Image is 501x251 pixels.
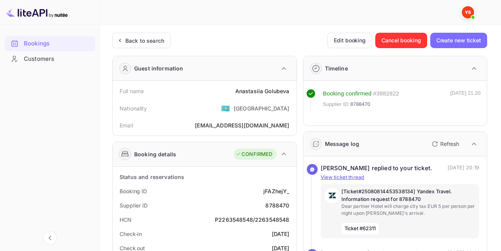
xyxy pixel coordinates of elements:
div: Message log [325,140,360,148]
div: Booking details [134,150,176,158]
div: HCN [120,216,131,224]
button: Refresh [427,138,462,150]
div: Customers [24,55,91,64]
button: Create new ticket [430,33,487,48]
div: Bookings [5,36,95,51]
div: # 3882822 [373,89,399,98]
div: Full name [120,87,144,95]
button: Cancel booking [375,33,427,48]
p: Dear partner Hotel will charge city tax EUR 5 per person per night upon [PERSON_NAME]'s arrival. [341,203,476,217]
div: Status and reservations [120,173,184,181]
a: Customers [5,52,95,66]
span: United States [221,101,230,115]
p: [Ticket#25080814453538134] Yandex Travel. Information request for 8788470 [341,188,476,203]
div: Email [120,121,133,129]
div: [PERSON_NAME] replied to your ticket. [321,164,433,173]
div: Bookings [24,39,91,48]
p: Refresh [440,140,459,148]
span: Ticket #62311 [341,223,379,234]
div: Booking ID [120,187,147,195]
div: Booking confirmed [323,89,372,98]
div: [DATE] 21:20 [450,89,481,112]
div: Guest information [134,64,183,72]
img: Yandex Support [462,6,474,18]
div: Nationality [120,104,147,112]
div: 8788470 [265,201,289,209]
div: Back to search [125,37,164,45]
img: LiteAPI logo [6,6,68,18]
span: Supplier ID: [323,100,350,108]
div: Check-in [120,230,142,238]
div: P2263548548/2263548548 [215,216,289,224]
p: [DATE] 20:19 [448,164,479,173]
a: Bookings [5,36,95,50]
button: Collapse navigation [43,231,57,245]
div: Timeline [325,64,348,72]
span: 8788470 [350,100,370,108]
div: Supplier ID [120,201,148,209]
p: View ticket thread [321,174,479,181]
div: [GEOGRAPHIC_DATA] [234,104,290,112]
div: [DATE] [272,230,290,238]
div: [EMAIL_ADDRESS][DOMAIN_NAME] [195,121,289,129]
div: CONFIRMED [236,151,272,158]
img: AwvSTEc2VUhQAAAAAElFTkSuQmCC [325,188,340,203]
div: Anastasiia Golubeva [235,87,290,95]
div: jFAZhejY_ [263,187,289,195]
button: Edit booking [327,33,372,48]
